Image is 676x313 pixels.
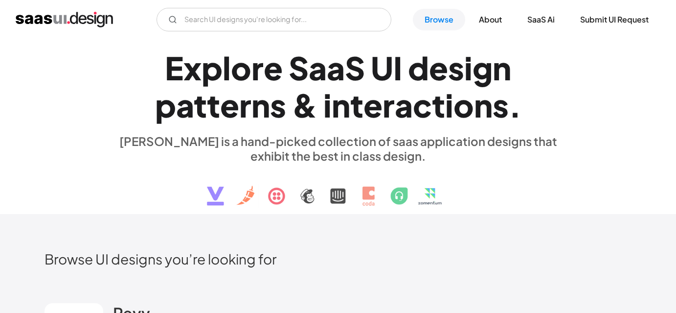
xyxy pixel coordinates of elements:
[113,134,563,163] div: [PERSON_NAME] is a hand-picked collection of saas application designs that exhibit the best in cl...
[413,9,465,30] a: Browse
[45,250,631,267] h2: Browse UI designs you’re looking for
[568,9,660,30] a: Submit UI Request
[516,9,566,30] a: SaaS Ai
[467,9,514,30] a: About
[190,163,486,214] img: text, icon, saas logo
[157,8,391,31] input: Search UI designs you're looking for...
[113,49,563,124] h1: Explore SaaS UI design patterns & interactions.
